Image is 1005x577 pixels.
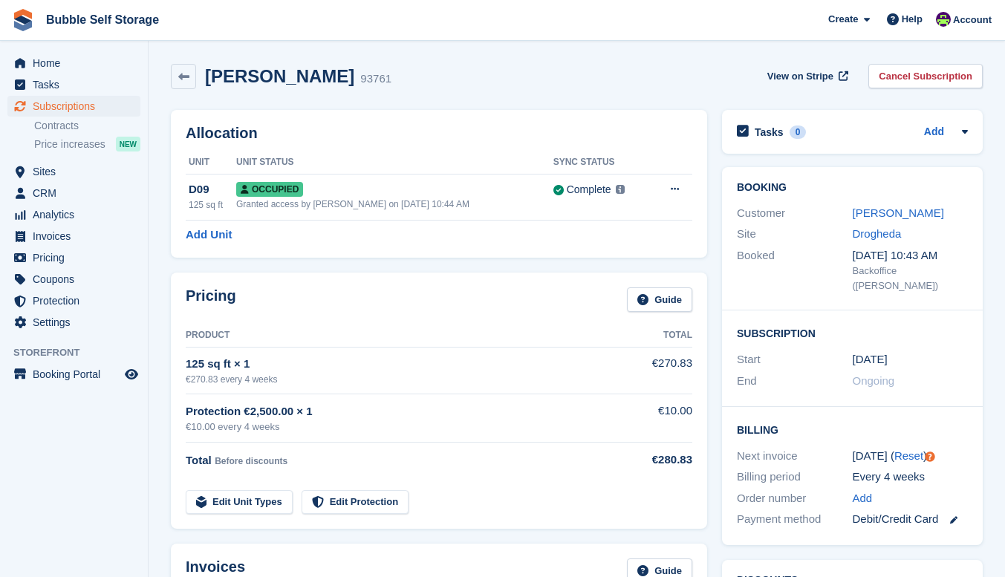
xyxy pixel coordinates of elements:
div: Customer [737,205,853,222]
span: Tasks [33,74,122,95]
h2: Billing [737,422,968,437]
div: Site [737,226,853,243]
h2: Tasks [755,125,784,139]
div: End [737,373,853,390]
span: Occupied [236,182,303,197]
div: Every 4 weeks [853,469,969,486]
a: Add Unit [186,226,232,244]
div: Tooltip anchor [923,450,937,463]
td: €10.00 [615,394,692,443]
a: menu [7,226,140,247]
div: [DATE] 10:43 AM [853,247,969,264]
span: View on Stripe [767,69,833,84]
span: Before discounts [215,456,287,466]
div: Order number [737,490,853,507]
div: €10.00 every 4 weeks [186,420,615,434]
div: Billing period [737,469,853,486]
span: Sites [33,161,122,182]
h2: Allocation [186,125,692,142]
a: Contracts [34,119,140,133]
span: Settings [33,312,122,333]
a: Drogheda [853,227,902,240]
th: Unit Status [236,151,553,175]
a: menu [7,53,140,74]
span: Analytics [33,204,122,225]
div: D09 [189,181,236,198]
span: Home [33,53,122,74]
div: Backoffice ([PERSON_NAME]) [853,264,969,293]
a: Add [853,490,873,507]
a: Add [924,124,944,141]
h2: [PERSON_NAME] [205,66,354,86]
a: menu [7,247,140,268]
div: €270.83 every 4 weeks [186,373,615,386]
span: Invoices [33,226,122,247]
h2: Booking [737,182,968,194]
a: menu [7,74,140,95]
span: Help [902,12,923,27]
div: 93761 [360,71,391,88]
div: NEW [116,137,140,151]
a: menu [7,183,140,203]
span: Coupons [33,269,122,290]
span: Account [953,13,992,27]
span: Storefront [13,345,148,360]
a: [PERSON_NAME] [853,206,944,219]
span: Total [186,454,212,466]
span: Ongoing [853,374,895,387]
a: Cancel Subscription [868,64,983,88]
a: Preview store [123,365,140,383]
img: stora-icon-8386f47178a22dfd0bd8f6a31ec36ba5ce8667c1dd55bd0f319d3a0aa187defe.svg [12,9,34,31]
div: Next invoice [737,448,853,465]
div: [DATE] ( ) [853,448,969,465]
td: €270.83 [615,347,692,394]
span: Pricing [33,247,122,268]
span: Subscriptions [33,96,122,117]
a: Price increases NEW [34,136,140,152]
span: Booking Portal [33,364,122,385]
a: Guide [627,287,692,312]
img: Tom Gilmore [936,12,951,27]
div: 125 sq ft × 1 [186,356,615,373]
div: 0 [790,125,807,139]
span: Price increases [34,137,105,151]
div: Start [737,351,853,368]
a: menu [7,204,140,225]
th: Sync Status [553,151,650,175]
img: icon-info-grey-7440780725fd019a000dd9b08b2336e03edf1995a4989e88bcd33f0948082b44.svg [616,185,625,194]
a: Bubble Self Storage [40,7,165,32]
div: €280.83 [615,452,692,469]
a: Reset [894,449,923,462]
a: menu [7,161,140,182]
a: View on Stripe [761,64,851,88]
span: Protection [33,290,122,311]
div: Payment method [737,511,853,528]
a: menu [7,290,140,311]
th: Unit [186,151,236,175]
a: menu [7,364,140,385]
a: menu [7,96,140,117]
div: Debit/Credit Card [853,511,969,528]
a: menu [7,312,140,333]
div: Granted access by [PERSON_NAME] on [DATE] 10:44 AM [236,198,553,211]
time: 2025-07-03 00:00:00 UTC [853,351,888,368]
a: Edit Unit Types [186,490,293,515]
th: Total [615,324,692,348]
span: Create [828,12,858,27]
a: menu [7,269,140,290]
span: CRM [33,183,122,203]
h2: Pricing [186,287,236,312]
h2: Subscription [737,325,968,340]
a: Edit Protection [302,490,409,515]
div: Booked [737,247,853,293]
div: Protection €2,500.00 × 1 [186,403,615,420]
div: Complete [567,182,611,198]
div: 125 sq ft [189,198,236,212]
th: Product [186,324,615,348]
